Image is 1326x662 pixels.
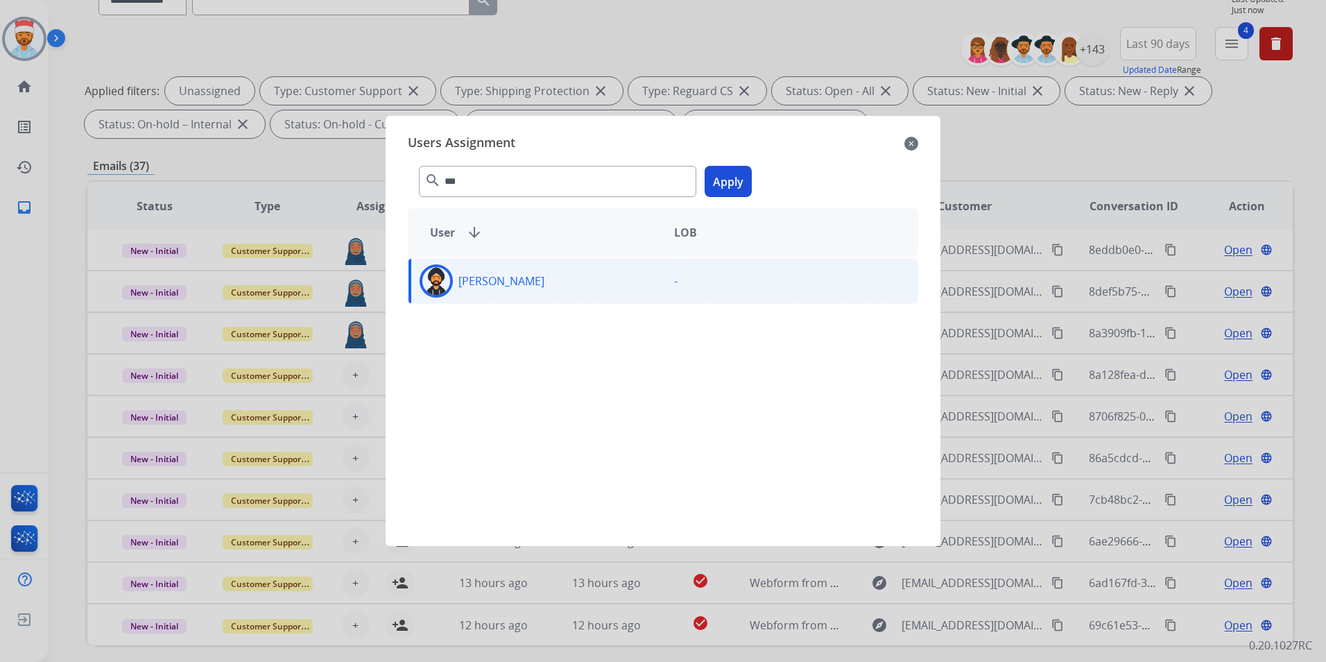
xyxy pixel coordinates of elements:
[674,224,697,241] span: LOB
[458,273,544,289] p: [PERSON_NAME]
[705,166,752,197] button: Apply
[904,135,918,152] mat-icon: close
[408,133,515,155] span: Users Assignment
[466,224,483,241] mat-icon: arrow_downward
[674,273,678,289] p: -
[419,224,663,241] div: User
[424,172,441,189] mat-icon: search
